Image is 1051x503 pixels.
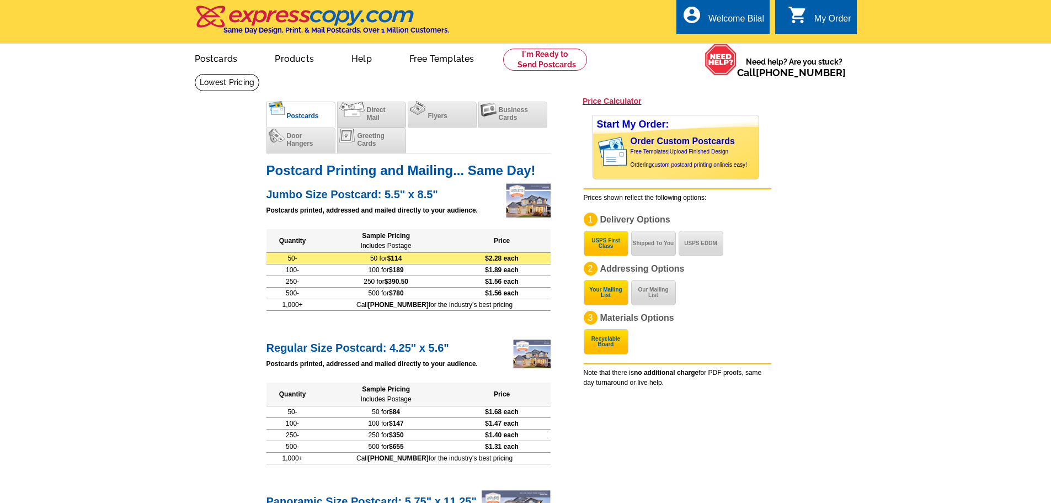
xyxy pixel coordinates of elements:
strong: Postcards printed, addressed and mailed directly to your audience. [266,360,478,368]
span: $1.68 each [485,408,519,416]
a: [PHONE_NUMBER] [756,67,846,78]
td: 500 for [319,441,454,452]
span: $655 [389,443,404,451]
a: Order Custom Postcards [631,136,735,146]
strong: Postcards printed, addressed and mailed directly to your audience. [266,207,478,214]
span: $1.89 each [485,266,519,274]
span: Includes Postage [361,242,412,250]
span: Direct Mail [367,106,386,121]
h4: Same Day Design, Print, & Mail Postcards. Over 1 Million Customers. [223,26,449,34]
div: Note that there is for PDF proofs, same day turnaround or live help. [584,363,771,388]
span: $1.47 each [485,420,519,427]
td: 50- [266,252,319,264]
b: no additional charge [634,369,698,377]
span: Need help? Are you stuck? [737,56,851,78]
span: Postcards [287,112,319,120]
td: 1,000+ [266,299,319,310]
span: Call [737,67,846,78]
span: $189 [389,266,404,274]
div: 1 [584,213,597,226]
span: $1.31 each [485,443,519,451]
a: Upload Finished Design [670,149,728,155]
th: Price [454,229,551,253]
span: Door Hangers [287,132,313,147]
span: Addressing Options [600,264,685,273]
button: Shipped To You [631,231,676,256]
td: 100 for [319,264,454,276]
a: Free Templates [392,45,492,71]
span: Delivery Options [600,215,670,224]
a: Products [257,45,332,71]
a: shopping_cart My Order [788,12,851,26]
span: | Ordering is easy! [631,149,747,168]
i: shopping_cart [788,5,808,25]
img: businesscards.png [481,103,497,117]
span: $390.50 [385,278,408,285]
img: postcards_c.png [269,101,285,115]
span: $84 [389,408,400,416]
td: Call for the industry's best pricing [319,299,551,310]
img: doorhangers.png [269,129,285,142]
button: Our Mailing List [631,280,676,305]
div: My Order [814,14,851,29]
td: 250 for [319,276,454,287]
span: Business Cards [499,106,528,121]
td: 250 for [319,429,454,441]
h2: Regular Size Postcard: 4.25" x 5.6" [266,338,551,354]
span: Prices shown reflect the following options: [584,194,707,202]
button: Your Mailing List [584,280,628,305]
b: [PHONE_NUMBER] [368,454,429,462]
i: account_circle [682,5,702,25]
td: 250- [266,276,319,287]
td: 500- [266,287,319,299]
td: 100- [266,417,319,429]
h2: Jumbo Size Postcard: 5.5" x 8.5" [266,185,551,201]
td: 500- [266,441,319,452]
button: USPS First Class [584,231,628,256]
b: [PHONE_NUMBER] [368,301,429,309]
a: Free Templates [631,149,669,155]
td: 50 for [319,252,454,264]
span: $1.56 each [485,278,519,285]
a: Postcards [177,45,255,71]
span: Includes Postage [361,395,412,403]
div: 2 [584,262,597,276]
td: 50- [266,406,319,417]
div: Welcome Bilal [708,14,764,29]
button: Recyclable Board [584,329,628,354]
td: 100 for [319,417,454,429]
td: 1,000+ [266,452,319,464]
h1: Postcard Printing and Mailing... Same Day! [266,165,551,176]
span: $350 [389,431,404,439]
td: Call for the industry's best pricing [319,452,551,464]
img: post card showing stamp and address area [596,134,635,170]
span: Flyers [428,112,447,120]
td: 500 for [319,287,454,299]
td: 50 for [319,406,454,417]
th: Quantity [266,383,319,406]
th: Sample Pricing [319,229,454,253]
span: $147 [389,420,404,427]
img: greetingcards.png [339,129,355,142]
th: Price [454,383,551,406]
th: Quantity [266,229,319,253]
a: Same Day Design, Print, & Mail Postcards. Over 1 Million Customers. [195,13,449,34]
span: $114 [387,255,402,262]
a: Price Calculator [583,96,642,106]
a: custom postcard printing online [652,162,728,168]
div: Start My Order: [593,115,759,134]
th: Sample Pricing [319,383,454,406]
img: background image for postcard [593,134,602,170]
button: USPS EDDM [679,231,723,256]
span: $2.28 each [485,255,519,262]
img: help [705,44,737,76]
span: $780 [389,289,404,297]
img: directmail.png [339,102,365,117]
td: 100- [266,264,319,276]
span: $1.40 each [485,431,519,439]
img: flyers.png [410,101,426,115]
span: Materials Options [600,313,674,322]
a: Help [334,45,390,71]
td: 250- [266,429,319,441]
span: Greeting Cards [358,132,385,147]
